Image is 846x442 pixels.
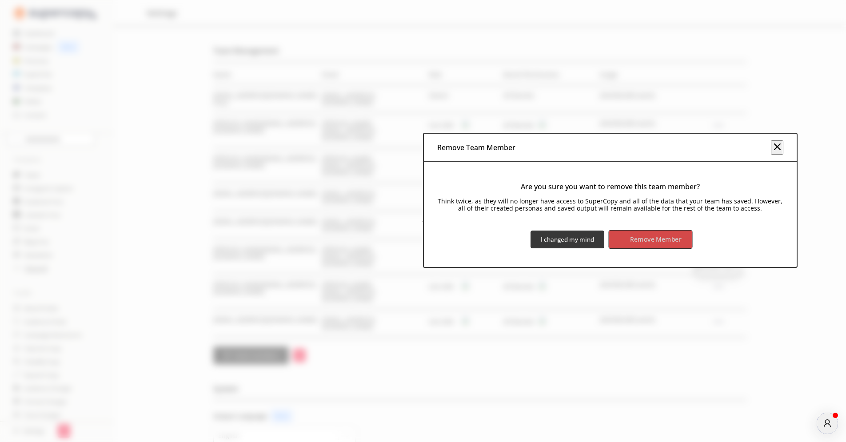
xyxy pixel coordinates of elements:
img: Close [772,141,782,152]
h3: Remove Team Member [437,141,515,154]
div: atlas-message-author-avatar [817,413,838,434]
button: atlas-launcher [817,413,838,434]
p: Think twice, as they will no longer have access to SuperCopy and all of the data that your team h... [435,198,786,212]
h3: Are you sure you want to remove this team member? [521,180,700,193]
b: Remove Member [630,235,682,244]
button: Remove Member [608,230,692,249]
b: I changed my mind [541,235,594,243]
button: Close [771,140,783,155]
button: I changed my mind [531,231,604,248]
